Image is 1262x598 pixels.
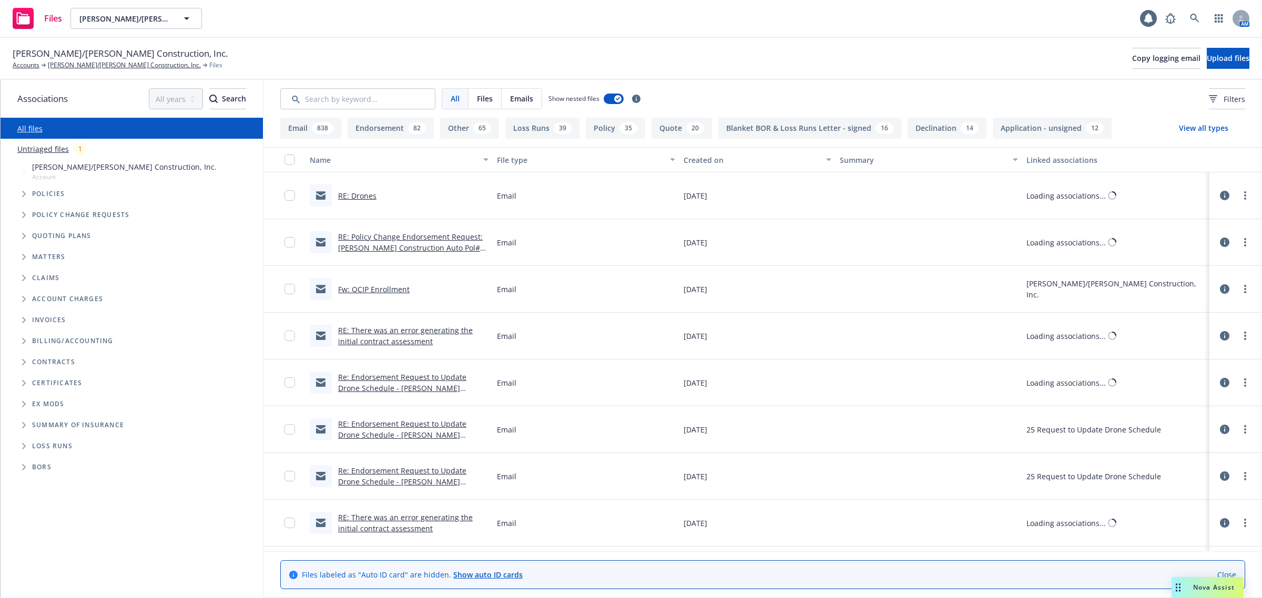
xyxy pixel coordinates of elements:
button: Loss Runs [505,118,579,139]
span: Email [497,518,516,529]
span: Upload files [1207,53,1249,63]
button: Quote [652,118,712,139]
span: Policy change requests [32,212,129,218]
span: Email [497,471,516,482]
span: Filters [1224,94,1245,105]
span: Email [497,284,516,295]
div: Linked associations [1026,154,1205,166]
div: Loading associations... [1026,190,1106,201]
button: Name [306,147,493,172]
input: Toggle Row Selected [284,190,295,201]
span: Email [497,424,516,435]
span: Account [32,172,217,181]
a: Switch app [1208,8,1229,29]
span: [DATE] [684,237,707,248]
div: 14 [961,122,979,134]
span: [DATE] [684,518,707,529]
div: Created on [684,154,819,166]
a: Search [1184,8,1205,29]
a: RE: Endorsement Request to Update Drone Schedule - [PERSON_NAME] Construction, Inc. (Pol# UAV0012... [338,419,480,451]
div: 20 [686,122,704,134]
span: Email [497,331,516,342]
span: Emails [510,93,533,104]
button: File type [493,147,680,172]
span: [DATE] [684,284,707,295]
a: [PERSON_NAME]/[PERSON_NAME] Construction, Inc. [48,60,201,70]
div: 39 [554,122,572,134]
span: Nova Assist [1193,583,1235,592]
span: Matters [32,254,65,260]
button: Endorsement [348,118,434,139]
span: [DATE] [684,190,707,201]
button: View all types [1162,118,1245,139]
input: Toggle Row Selected [284,331,295,341]
a: RE: There was an error generating the initial contract assessment [338,512,473,533]
span: Files [209,60,222,70]
span: Claims [32,275,59,281]
a: RE: There was an error generating the initial contract assessment [338,325,473,346]
div: 35 [619,122,637,134]
a: more [1239,283,1251,295]
a: more [1239,470,1251,482]
button: Email [280,118,341,139]
span: Copy logging email [1132,53,1200,63]
span: Files [477,93,493,104]
span: Certificates [32,380,82,386]
div: 838 [312,122,333,134]
div: 82 [408,122,426,134]
button: Declination [908,118,986,139]
input: Select all [284,154,295,165]
a: RE: Policy Change Endorsement Request: [PERSON_NAME] Construction Auto Pol# 54303199 & WC Pol# 54... [338,232,483,264]
div: 12 [1086,122,1104,134]
a: RE: Drones [338,191,376,201]
button: Application - unsigned [993,118,1112,139]
a: Report a Bug [1160,8,1181,29]
a: more [1239,329,1251,342]
span: Billing/Accounting [32,338,114,344]
a: more [1239,189,1251,202]
span: Files [44,14,62,23]
div: 1 [73,143,87,155]
span: Loss Runs [32,443,73,449]
div: Loading associations... [1026,237,1106,248]
a: Fw: OCIP Enrollment [338,284,410,294]
div: Search [209,89,246,109]
input: Toggle Row Selected [284,518,295,528]
span: Account charges [32,296,103,302]
span: [DATE] [684,424,707,435]
a: All files [17,123,43,133]
span: [DATE] [684,331,707,342]
a: more [1239,423,1251,436]
a: more [1239,236,1251,249]
div: 25 Request to Update Drone Schedule [1026,424,1161,435]
a: Accounts [13,60,39,70]
button: Nova Assist [1172,577,1243,598]
button: Summary [836,147,1023,172]
span: Email [497,377,516,388]
span: Quoting plans [32,233,91,239]
div: 25 Request to Update Drone Schedule [1026,471,1161,482]
div: File type [497,154,664,166]
div: [PERSON_NAME]/[PERSON_NAME] Construction, Inc. [1026,278,1205,300]
input: Toggle Row Selected [284,424,295,435]
button: Other [440,118,499,139]
button: Upload files [1207,48,1249,69]
span: Show nested files [548,94,599,103]
button: [PERSON_NAME]/[PERSON_NAME] Construction, Inc. [70,8,202,29]
input: Toggle Row Selected [284,471,295,481]
input: Toggle Row Selected [284,237,295,248]
div: Summary [840,154,1007,166]
div: 65 [473,122,491,134]
a: more [1239,376,1251,389]
span: Summary of insurance [32,422,124,428]
span: All [451,93,460,104]
svg: Search [209,95,218,103]
div: Folder Tree Example [1,331,263,478]
div: Loading associations... [1026,377,1106,388]
span: [DATE] [684,471,707,482]
span: Files labeled as "Auto ID card" are hidden. [302,569,523,580]
span: [DATE] [684,377,707,388]
span: Filters [1209,94,1245,105]
a: Files [8,4,66,33]
input: Toggle Row Selected [284,284,295,294]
